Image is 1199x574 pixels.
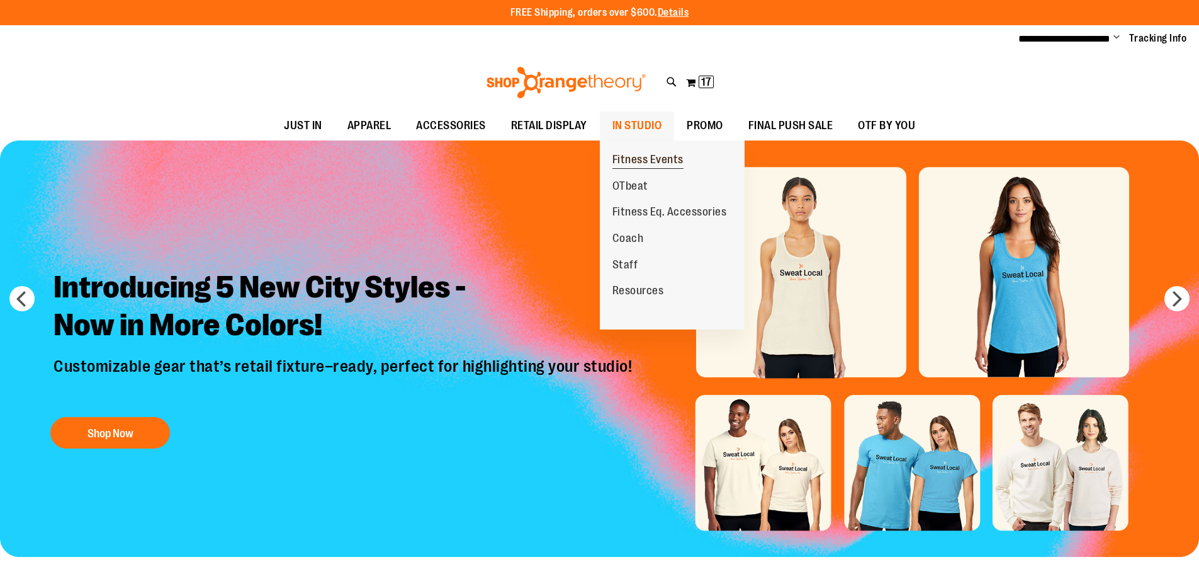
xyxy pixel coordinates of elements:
[858,112,915,140] span: OTF BY YOU
[600,278,677,304] a: Resources
[600,112,675,141] a: IN STUDIO
[9,286,35,311] button: prev
[511,112,587,140] span: RETAIL DISPLAY
[687,112,723,140] span: PROMO
[44,258,645,356] h2: Introducing 5 New City Styles - Now in More Colors!
[498,112,600,141] a: RETAIL DISPLAY
[44,356,645,404] p: Customizable gear that’s retail fixture–ready, perfect for highlighting your studio!
[612,153,684,169] span: Fitness Events
[50,417,170,449] button: Shop Now
[347,112,391,140] span: APPAREL
[403,112,498,141] a: ACCESSORIES
[600,199,740,226] a: Fitness Eq. Accessories
[600,141,745,330] ul: IN STUDIO
[416,112,486,140] span: ACCESSORIES
[44,258,645,454] a: Introducing 5 New City Styles -Now in More Colors! Customizable gear that’s retail fixture–ready,...
[1164,286,1190,311] button: next
[600,147,696,173] a: Fitness Events
[271,112,335,141] a: JUST IN
[612,284,664,300] span: Resources
[748,112,833,140] span: FINAL PUSH SALE
[845,112,928,141] a: OTF BY YOU
[701,76,711,88] span: 17
[485,67,648,98] img: Shop Orangetheory
[658,7,689,18] a: Details
[510,6,689,20] p: FREE Shipping, orders over $600.
[284,112,322,140] span: JUST IN
[612,258,638,274] span: Staff
[1113,32,1120,45] button: Account menu
[600,226,656,252] a: Coach
[612,205,727,221] span: Fitness Eq. Accessories
[612,180,648,195] span: OTbeat
[612,112,662,140] span: IN STUDIO
[600,173,661,200] a: OTbeat
[335,112,404,141] a: APPAREL
[1129,32,1187,45] a: Tracking Info
[736,112,846,141] a: FINAL PUSH SALE
[674,112,736,141] a: PROMO
[612,232,644,248] span: Coach
[600,252,651,278] a: Staff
